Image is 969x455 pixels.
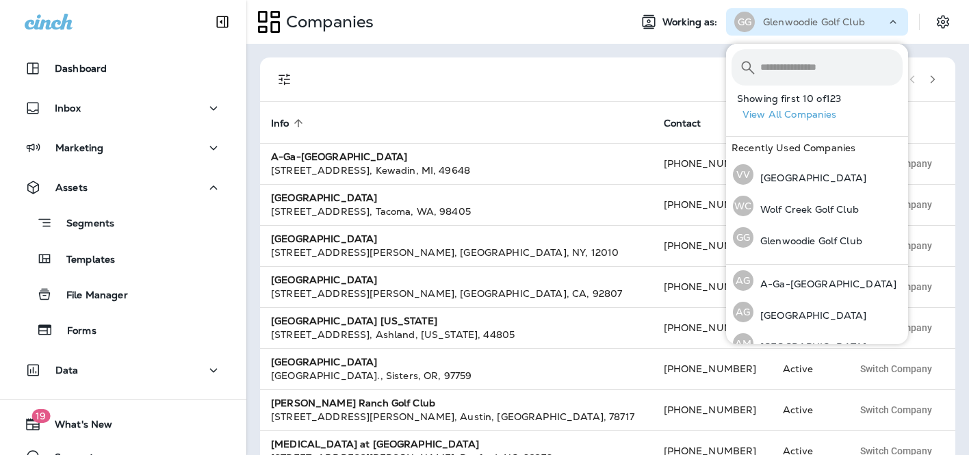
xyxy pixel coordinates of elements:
button: GGGlenwoodie Golf Club [726,222,908,253]
p: [GEOGRAPHIC_DATA] [753,172,866,183]
div: GG [733,227,753,248]
td: Active [772,389,842,430]
strong: [MEDICAL_DATA] at [GEOGRAPHIC_DATA] [271,438,479,450]
button: Filters [271,66,298,93]
p: File Manager [53,289,128,302]
p: Templates [53,254,115,267]
td: [PHONE_NUMBER] [653,389,773,430]
span: Contact [664,118,701,129]
div: [GEOGRAPHIC_DATA]. , Sisters , OR , 97759 [271,369,642,382]
div: [STREET_ADDRESS] , Kewadin , MI , 49648 [271,164,642,177]
button: Switch Company [853,359,940,379]
button: Segments [14,208,233,237]
td: [PHONE_NUMBER] [653,225,773,266]
div: VV [733,164,753,185]
div: [STREET_ADDRESS] , Tacoma , WA , 98405 [271,205,642,218]
p: Dashboard [55,63,107,74]
span: Switch Company [860,364,932,374]
p: Glenwoodie Golf Club [753,235,862,246]
p: Companies [281,12,374,32]
button: AM[GEOGRAPHIC_DATA] [726,328,908,359]
p: Glenwoodie Golf Club [763,16,865,27]
div: AG [733,270,753,291]
div: GG [734,12,755,32]
td: Active [772,348,842,389]
span: Contact [664,117,719,129]
p: Marketing [55,142,103,153]
p: Segments [53,218,114,231]
p: Forms [53,325,96,338]
p: Showing first 10 of 123 [737,93,908,104]
strong: A-Ga-[GEOGRAPHIC_DATA] [271,151,407,163]
strong: [GEOGRAPHIC_DATA] [271,356,377,368]
button: Assets [14,174,233,201]
button: Forms [14,315,233,344]
div: AM [733,333,753,354]
span: What's New [41,419,112,435]
p: A-Ga-[GEOGRAPHIC_DATA] [753,278,896,289]
div: Recently Used Companies [726,137,908,159]
strong: [PERSON_NAME] Ranch Golf Club [271,397,435,409]
span: 19 [31,409,50,423]
button: View All Companies [737,104,908,125]
span: Info [271,118,289,129]
span: Switch Company [860,405,932,415]
strong: [GEOGRAPHIC_DATA] [US_STATE] [271,315,437,327]
div: [STREET_ADDRESS] , Ashland , [US_STATE] , 44805 [271,328,642,341]
strong: [GEOGRAPHIC_DATA] [271,192,377,204]
button: Data [14,356,233,384]
div: AG [733,302,753,322]
button: Switch Company [853,400,940,420]
button: Collapse Sidebar [203,8,242,36]
p: Assets [55,182,88,193]
p: Inbox [55,103,81,114]
p: [GEOGRAPHIC_DATA] [753,310,866,321]
td: [PHONE_NUMBER] [653,143,773,184]
td: [PHONE_NUMBER] [653,348,773,389]
div: [STREET_ADDRESS][PERSON_NAME] , [GEOGRAPHIC_DATA] , CA , 92807 [271,287,642,300]
td: [PHONE_NUMBER] [653,307,773,348]
button: 19What's New [14,411,233,438]
button: File Manager [14,280,233,309]
div: [STREET_ADDRESS][PERSON_NAME] , [GEOGRAPHIC_DATA] , NY , 12010 [271,246,642,259]
button: Inbox [14,94,233,122]
strong: [GEOGRAPHIC_DATA] [271,274,377,286]
button: Templates [14,244,233,273]
p: Wolf Creek Golf Club [753,204,859,215]
button: VV[GEOGRAPHIC_DATA] [726,159,908,190]
button: Dashboard [14,55,233,82]
td: [PHONE_NUMBER] [653,266,773,307]
td: [PHONE_NUMBER] [653,184,773,225]
button: WCWolf Creek Golf Club [726,190,908,222]
p: [GEOGRAPHIC_DATA] [753,341,866,352]
button: AG[GEOGRAPHIC_DATA] [726,296,908,328]
span: Info [271,117,307,129]
strong: [GEOGRAPHIC_DATA] [271,233,377,245]
p: Data [55,365,79,376]
button: Settings [931,10,955,34]
div: WC [733,196,753,216]
button: AGA-Ga-[GEOGRAPHIC_DATA] [726,265,908,296]
span: Working as: [662,16,721,28]
button: Marketing [14,134,233,161]
div: [STREET_ADDRESS][PERSON_NAME] , Austin , [GEOGRAPHIC_DATA] , 78717 [271,410,642,424]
